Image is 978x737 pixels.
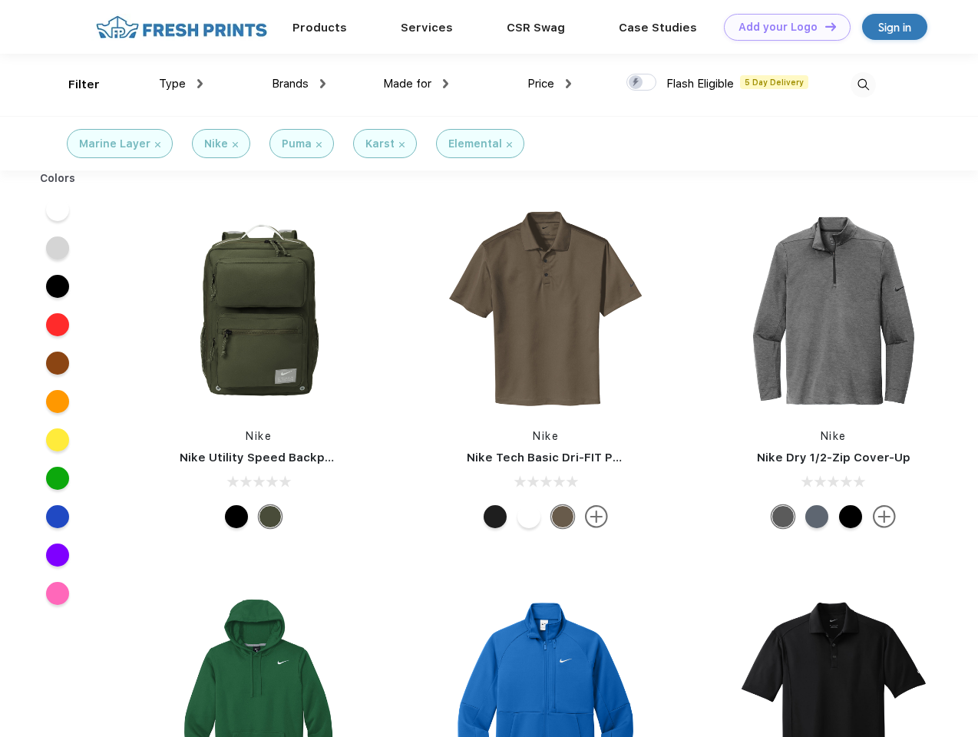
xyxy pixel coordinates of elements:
[740,75,808,89] span: 5 Day Delivery
[159,77,186,91] span: Type
[320,79,325,88] img: dropdown.png
[259,505,282,528] div: Cargo Khaki
[805,505,828,528] div: Navy Heather
[443,79,448,88] img: dropdown.png
[851,72,876,97] img: desktop_search.svg
[197,79,203,88] img: dropdown.png
[862,14,927,40] a: Sign in
[79,136,150,152] div: Marine Layer
[180,451,345,464] a: Nike Utility Speed Backpack
[507,142,512,147] img: filter_cancel.svg
[467,451,631,464] a: Nike Tech Basic Dri-FIT Polo
[272,77,309,91] span: Brands
[839,505,862,528] div: Black
[28,170,88,187] div: Colors
[246,430,272,442] a: Nike
[233,142,238,147] img: filter_cancel.svg
[873,505,896,528] img: more.svg
[399,142,405,147] img: filter_cancel.svg
[533,430,559,442] a: Nike
[484,505,507,528] div: Black
[585,505,608,528] img: more.svg
[771,505,795,528] div: Black Heather
[517,505,540,528] div: White
[732,209,936,413] img: func=resize&h=266
[383,77,431,91] span: Made for
[444,209,648,413] img: func=resize&h=266
[292,21,347,35] a: Products
[448,136,502,152] div: Elemental
[551,505,574,528] div: Olive Khaki
[757,451,910,464] a: Nike Dry 1/2-Zip Cover-Up
[878,18,911,36] div: Sign in
[155,142,160,147] img: filter_cancel.svg
[157,209,361,413] img: func=resize&h=266
[527,77,554,91] span: Price
[821,430,847,442] a: Nike
[738,21,818,34] div: Add your Logo
[282,136,312,152] div: Puma
[68,76,100,94] div: Filter
[365,136,395,152] div: Karst
[507,21,565,35] a: CSR Swag
[204,136,228,152] div: Nike
[401,21,453,35] a: Services
[91,14,272,41] img: fo%20logo%202.webp
[225,505,248,528] div: Black
[666,77,734,91] span: Flash Eligible
[316,142,322,147] img: filter_cancel.svg
[566,79,571,88] img: dropdown.png
[825,22,836,31] img: DT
